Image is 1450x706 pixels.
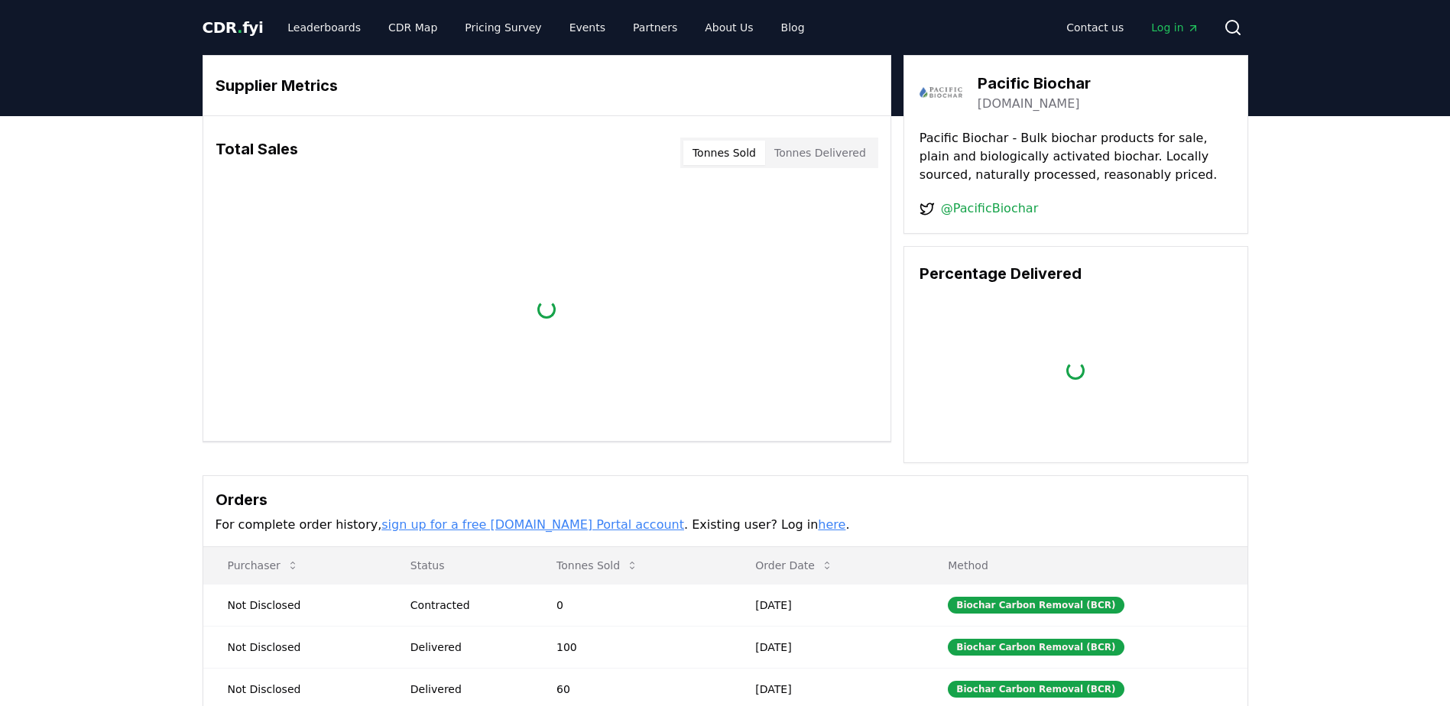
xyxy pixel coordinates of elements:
[534,296,560,322] div: loading
[769,14,817,41] a: Blog
[693,14,765,41] a: About Us
[920,262,1232,285] h3: Percentage Delivered
[203,584,386,626] td: Not Disclosed
[410,598,520,613] div: Contracted
[978,95,1080,113] a: [DOMAIN_NAME]
[410,682,520,697] div: Delivered
[203,18,264,37] span: CDR fyi
[948,597,1124,614] div: Biochar Carbon Removal (BCR)
[216,516,1235,534] p: For complete order history, . Existing user? Log in .
[532,626,731,668] td: 100
[237,18,242,37] span: .
[1054,14,1136,41] a: Contact us
[978,72,1091,95] h3: Pacific Biochar
[948,639,1124,656] div: Biochar Carbon Removal (BCR)
[203,626,386,668] td: Not Disclosed
[557,14,618,41] a: Events
[920,129,1232,184] p: Pacific Biochar - Bulk biochar products for sale, plain and biologically activated biochar. Local...
[765,141,875,165] button: Tonnes Delivered
[1151,20,1199,35] span: Log in
[532,584,731,626] td: 0
[818,517,845,532] a: here
[936,558,1234,573] p: Method
[743,550,845,581] button: Order Date
[544,550,650,581] button: Tonnes Sold
[621,14,689,41] a: Partners
[216,138,298,168] h3: Total Sales
[453,14,553,41] a: Pricing Survey
[1062,358,1088,384] div: loading
[376,14,449,41] a: CDR Map
[948,681,1124,698] div: Biochar Carbon Removal (BCR)
[381,517,684,532] a: sign up for a free [DOMAIN_NAME] Portal account
[216,488,1235,511] h3: Orders
[731,584,923,626] td: [DATE]
[941,199,1038,218] a: @PacificBiochar
[683,141,765,165] button: Tonnes Sold
[275,14,816,41] nav: Main
[920,71,962,114] img: Pacific Biochar-logo
[275,14,373,41] a: Leaderboards
[216,74,878,97] h3: Supplier Metrics
[203,17,264,38] a: CDR.fyi
[398,558,520,573] p: Status
[1054,14,1211,41] nav: Main
[216,550,311,581] button: Purchaser
[731,626,923,668] td: [DATE]
[1139,14,1211,41] a: Log in
[410,640,520,655] div: Delivered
